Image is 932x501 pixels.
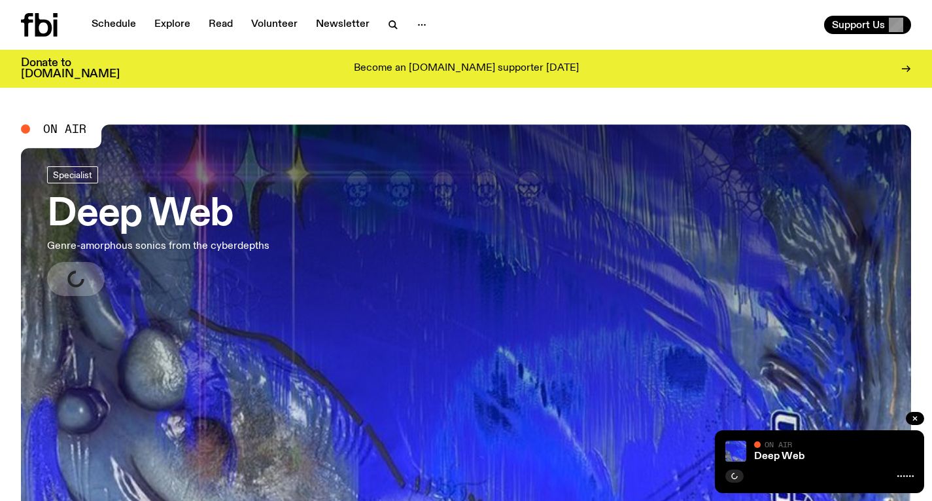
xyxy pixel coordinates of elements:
span: On Air [43,123,86,135]
button: Support Us [824,16,911,34]
span: On Air [765,440,792,449]
a: Specialist [47,166,98,183]
a: Read [201,16,241,34]
p: Genre-amorphous sonics from the cyberdepths [47,238,269,254]
img: An abstract artwork, in bright blue with amorphous shapes, illustrated shimmers and small drawn c... [725,441,746,462]
a: Volunteer [243,16,305,34]
span: Specialist [53,170,92,179]
a: Schedule [84,16,144,34]
p: Become an [DOMAIN_NAME] supporter [DATE] [354,63,579,75]
a: Deep Web [754,451,804,462]
span: Support Us [832,19,885,31]
h3: Deep Web [47,196,269,233]
a: Deep WebGenre-amorphous sonics from the cyberdepths [47,166,269,296]
h3: Donate to [DOMAIN_NAME] [21,58,120,80]
a: Explore [147,16,198,34]
a: Newsletter [308,16,377,34]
